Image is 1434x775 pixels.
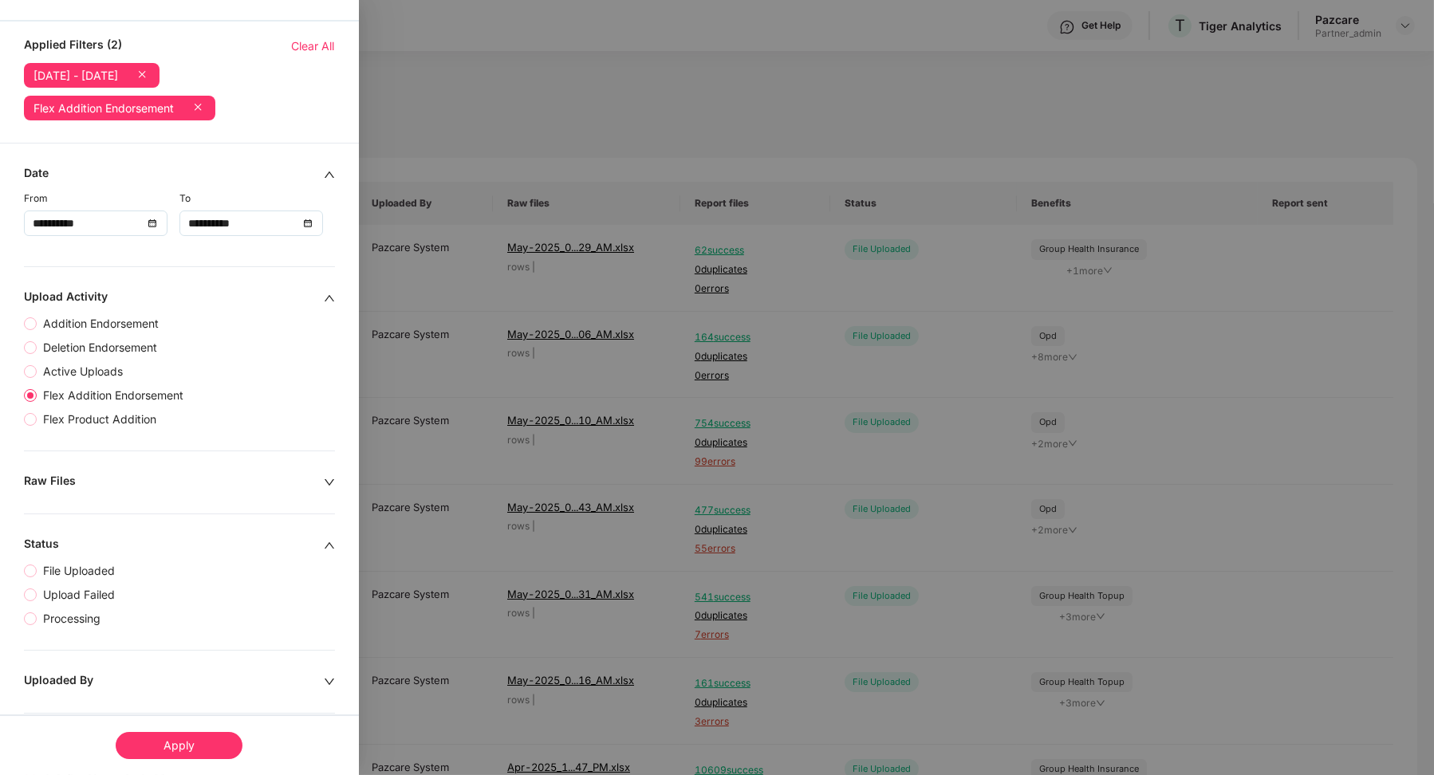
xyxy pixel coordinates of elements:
span: Upload Failed [37,586,121,604]
span: up [324,293,335,304]
div: Date [24,166,324,183]
span: Addition Endorsement [37,315,165,332]
span: Applied Filters (2) [24,37,122,55]
span: up [324,169,335,180]
span: up [324,540,335,551]
span: down [324,477,335,488]
div: Upload Activity [24,289,324,307]
span: Flex Addition Endorsement [37,387,190,404]
div: Flex Addition Endorsement [33,102,174,115]
span: Deletion Endorsement [37,339,163,356]
div: Raw Files [24,474,324,491]
span: Processing [37,610,107,627]
div: Apply [116,732,242,759]
span: Active Uploads [37,363,129,380]
div: From [24,191,179,207]
span: down [324,676,335,687]
span: Clear All [292,37,335,55]
div: Uploaded By [24,673,324,690]
span: File Uploaded [37,562,121,580]
div: Status [24,537,324,554]
span: Flex Product Addition [37,411,163,428]
div: To [179,191,335,207]
div: [DATE] - [DATE] [33,69,118,82]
